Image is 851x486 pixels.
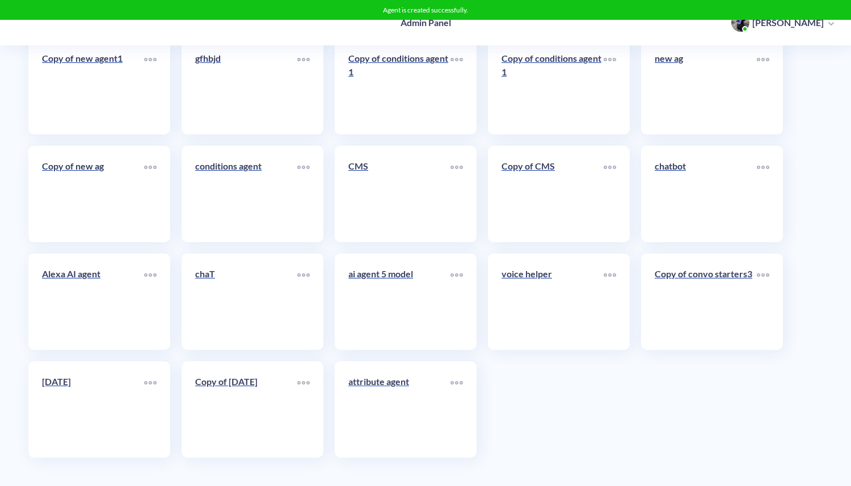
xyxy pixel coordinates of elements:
[502,267,604,336] a: voice helper
[195,52,297,65] p: gfhbjd
[655,267,757,281] p: Copy of convo starters3
[348,267,450,336] a: ai agent 5 model
[195,267,297,336] a: chaT
[42,159,144,173] p: Copy of new ag
[195,375,297,444] a: Copy of [DATE]
[726,12,840,33] button: user photo[PERSON_NAME]
[502,159,604,229] a: Copy of CMS
[655,52,757,65] p: new ag
[42,52,144,65] p: Copy of new agent1
[655,159,757,173] p: chatbot
[655,159,757,229] a: chatbot
[42,375,144,444] a: [DATE]
[42,375,144,388] p: [DATE]
[752,16,824,29] p: [PERSON_NAME]
[655,52,757,121] a: new ag
[348,159,450,229] a: CMS
[348,267,450,281] p: ai agent 5 model
[42,159,144,229] a: Copy of new ag
[195,159,297,173] p: conditions agent
[195,159,297,229] a: conditions agent
[348,52,450,79] p: Copy of conditions agent1
[383,6,468,14] span: Agent is created successfully.
[348,159,450,173] p: CMS
[655,267,757,336] a: Copy of convo starters3
[42,52,144,121] a: Copy of new agent1
[195,375,297,388] p: Copy of [DATE]
[348,375,450,444] a: attribute agent
[42,267,144,281] p: Alexa AI agent
[42,267,144,336] a: Alexa AI agent
[195,52,297,121] a: gfhbjd
[348,375,450,388] p: attribute agent
[502,52,604,121] a: Copy of conditions agent1
[502,52,604,79] p: Copy of conditions agent1
[502,267,604,281] p: voice helper
[195,267,297,281] p: chaT
[401,17,451,28] h4: Admin Panel
[731,14,749,32] img: user photo
[348,52,450,121] a: Copy of conditions agent1
[502,159,604,173] p: Copy of CMS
